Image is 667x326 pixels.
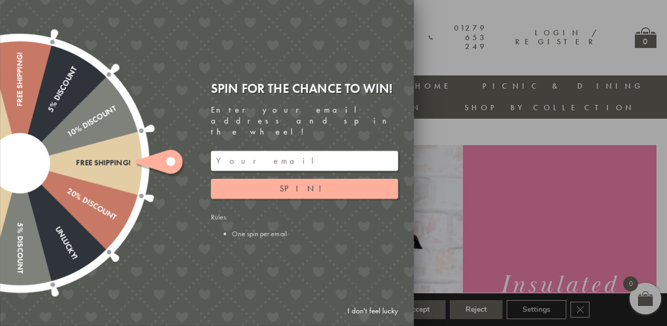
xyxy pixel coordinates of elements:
[232,229,398,238] li: One spin per email
[279,183,330,194] span: Spin!
[211,104,398,137] div: Enter your email address and spin the wheel!
[17,159,118,223] div: 20% Discount
[211,179,398,199] button: Spin!
[15,52,24,163] div: Free shipping!
[211,151,398,171] input: Your email
[342,301,403,321] a: I don't feel lucky
[16,65,79,165] div: 5% Discount
[211,80,398,97] div: Spin for the chance to win!
[16,161,79,261] div: Unlucky!
[211,212,398,238] div: Rules:
[20,158,131,167] div: Free shipping!
[17,104,118,167] div: 10% Discount
[15,163,24,274] div: 5% Discount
